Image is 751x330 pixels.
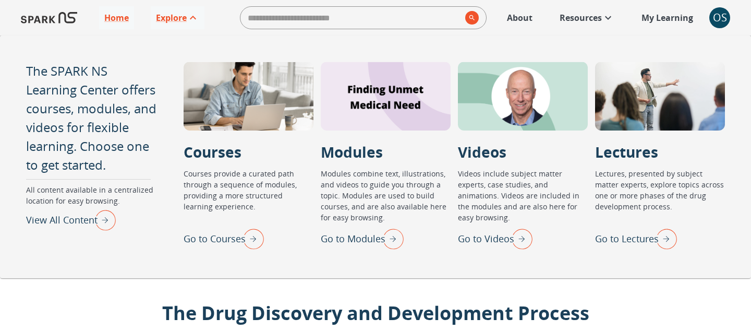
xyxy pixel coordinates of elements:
a: Resources [554,6,620,29]
a: Explore [151,6,204,29]
p: All content available in a centralized location for easy browsing. [26,184,158,206]
div: View All Content [26,206,116,233]
p: Videos include subject matter experts, case studies, and animations. Videos are included in the m... [458,168,588,225]
div: Go to Modules [321,225,404,252]
p: Resources [560,11,602,24]
a: Home [99,6,134,29]
div: Go to Courses [184,225,264,252]
img: right arrow [651,225,677,252]
img: right arrow [378,225,404,252]
p: About [507,11,532,24]
p: Lectures, presented by subject matter experts, explore topics across one or more phases of the dr... [595,168,725,225]
div: Modules [321,62,451,131]
div: Go to Videos [458,225,532,252]
p: Go to Courses [184,232,246,246]
p: Modules combine text, illustrations, and videos to guide you through a topic. Modules are used to... [321,168,451,225]
p: Home [104,11,129,24]
div: Lectures [595,62,725,131]
p: Lectures [595,141,658,163]
p: Explore [156,11,187,24]
p: My Learning [641,11,693,24]
p: Go to Modules [321,232,385,246]
p: The SPARK NS Learning Center offers courses, modules, and videos for flexible learning. Choose on... [26,62,158,174]
p: Modules [321,141,383,163]
p: Go to Lectures [595,232,659,246]
a: About [502,6,538,29]
img: right arrow [506,225,532,252]
div: OS [709,7,730,28]
p: The Drug Discovery and Development Process [124,299,627,327]
p: Go to Videos [458,232,514,246]
button: search [461,7,479,29]
img: Logo of SPARK at Stanford [21,5,77,30]
p: View All Content [26,213,98,227]
a: My Learning [636,6,699,29]
p: Videos [458,141,506,163]
div: Videos [458,62,588,131]
img: right arrow [90,206,116,233]
p: Courses provide a curated path through a sequence of modules, providing a more structured learnin... [184,168,313,225]
button: account of current user [709,7,730,28]
p: Courses [184,141,241,163]
div: Courses [184,62,313,131]
div: Go to Lectures [595,225,677,252]
img: right arrow [238,225,264,252]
